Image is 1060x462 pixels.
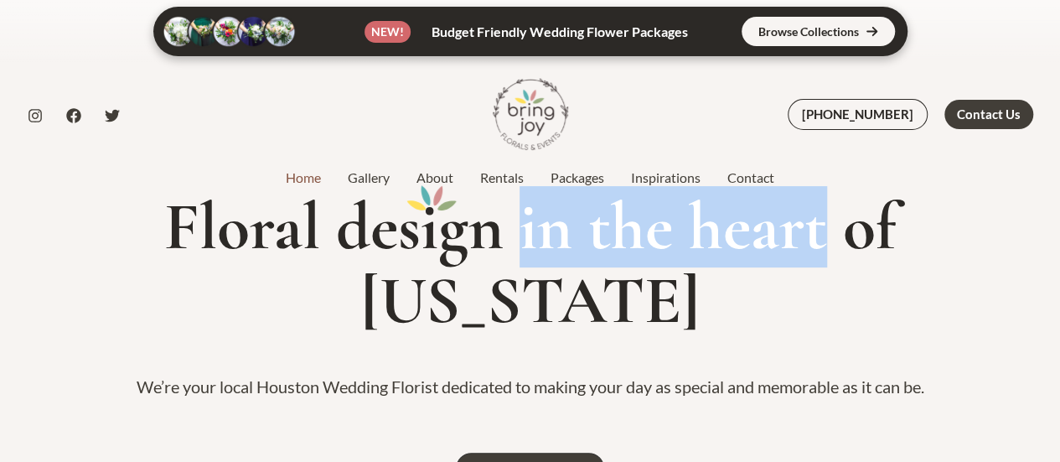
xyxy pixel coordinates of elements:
[493,76,568,152] img: Bring Joy
[403,168,467,188] a: About
[788,99,928,130] a: [PHONE_NUMBER]
[272,165,788,190] nav: Site Navigation
[944,100,1033,129] a: Contact Us
[28,108,43,123] a: Instagram
[537,168,618,188] a: Packages
[66,108,81,123] a: Facebook
[421,190,438,264] mark: i
[20,190,1040,338] h1: Floral des gn in the heart of [US_STATE]
[618,168,714,188] a: Inspirations
[105,108,120,123] a: Twitter
[272,168,334,188] a: Home
[714,168,788,188] a: Contact
[467,168,537,188] a: Rentals
[334,168,403,188] a: Gallery
[20,371,1040,402] p: We’re your local Houston Wedding Florist dedicated to making your day as special and memorable as...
